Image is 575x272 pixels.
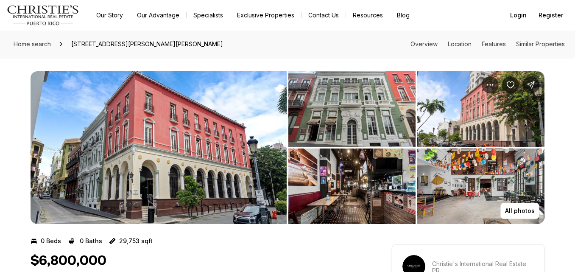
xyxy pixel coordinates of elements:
a: Resources [346,9,390,21]
button: View image gallery [288,149,416,224]
span: [STREET_ADDRESS][PERSON_NAME][PERSON_NAME] [68,37,226,51]
a: Skip to: Features [482,40,506,48]
a: Our Story [89,9,130,21]
a: Skip to: Similar Properties [516,40,565,48]
nav: Page section menu [410,41,565,48]
button: View image gallery [31,71,287,224]
a: Our Advantage [130,9,186,21]
button: Share Property: 251 & 301 RECINTO SUR & SAN JUSTO [522,76,539,93]
p: 0 Beds [41,238,61,244]
p: 0 Baths [80,238,102,244]
span: Home search [14,40,51,48]
h1: $6,800,000 [31,253,106,269]
li: 2 of 8 [288,71,544,224]
button: View image gallery [417,71,544,147]
a: Home search [10,37,54,51]
button: Contact Us [301,9,346,21]
span: Register [539,12,563,19]
a: Blog [390,9,416,21]
a: Skip to: Location [448,40,472,48]
div: Listing Photos [31,71,544,224]
p: 29,753 sqft [119,238,153,244]
li: 1 of 8 [31,71,287,224]
a: Specialists [187,9,230,21]
button: All photos [500,203,539,219]
a: Skip to: Overview [410,40,438,48]
button: View image gallery [417,149,544,224]
button: Register [533,7,568,24]
a: Exclusive Properties [230,9,301,21]
span: Login [510,12,527,19]
button: View image gallery [288,71,416,147]
button: Login [505,7,532,24]
img: logo [7,5,79,25]
button: Property options [482,76,499,93]
button: Save Property: 251 & 301 RECINTO SUR & SAN JUSTO [502,76,519,93]
p: All photos [505,208,535,214]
